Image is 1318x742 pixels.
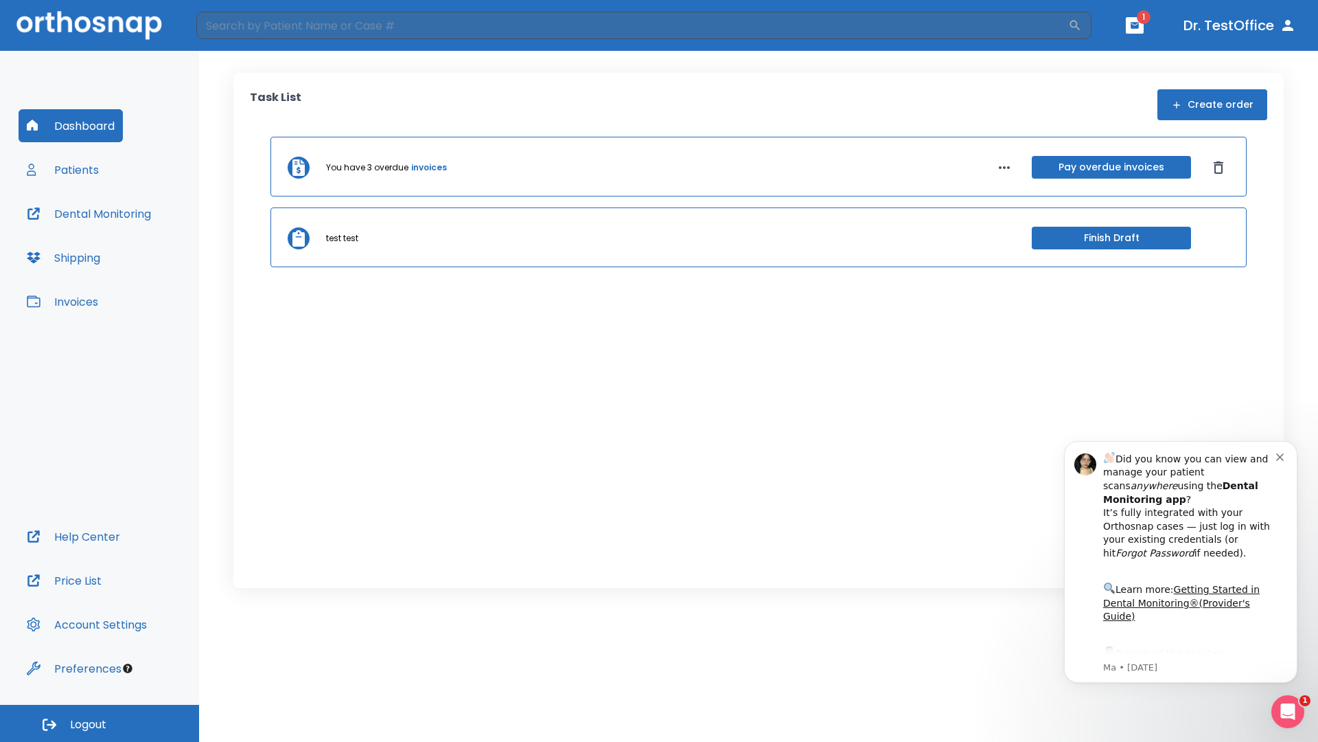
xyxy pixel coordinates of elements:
[411,161,447,174] a: invoices
[60,241,233,254] p: Message from Ma, sent 3w ago
[1157,89,1267,120] button: Create order
[19,153,107,186] button: Patients
[326,232,358,245] p: test test
[16,11,162,39] img: Orthosnap
[19,564,110,597] button: Price List
[60,224,233,294] div: Download the app: | ​ Let us know if you need help getting started!
[1299,695,1310,706] span: 1
[19,241,108,274] button: Shipping
[70,717,106,732] span: Logout
[19,520,128,553] button: Help Center
[1032,156,1191,179] button: Pay overdue invoices
[326,161,408,174] p: You have 3 overdue
[19,652,130,685] button: Preferences
[1043,420,1318,705] iframe: Intercom notifications message
[19,285,106,318] button: Invoices
[60,227,182,252] a: App Store
[19,197,159,230] button: Dental Monitoring
[196,12,1068,39] input: Search by Patient Name or Case #
[19,109,123,142] button: Dashboard
[1271,695,1304,728] iframe: Intercom live chat
[1178,13,1302,38] button: Dr. TestOffice
[122,662,134,675] div: Tooltip anchor
[1137,10,1151,24] span: 1
[1032,227,1191,249] button: Finish Draft
[250,89,301,120] p: Task List
[19,608,155,641] button: Account Settings
[1207,157,1229,179] button: Dismiss
[233,30,244,41] button: Dismiss notification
